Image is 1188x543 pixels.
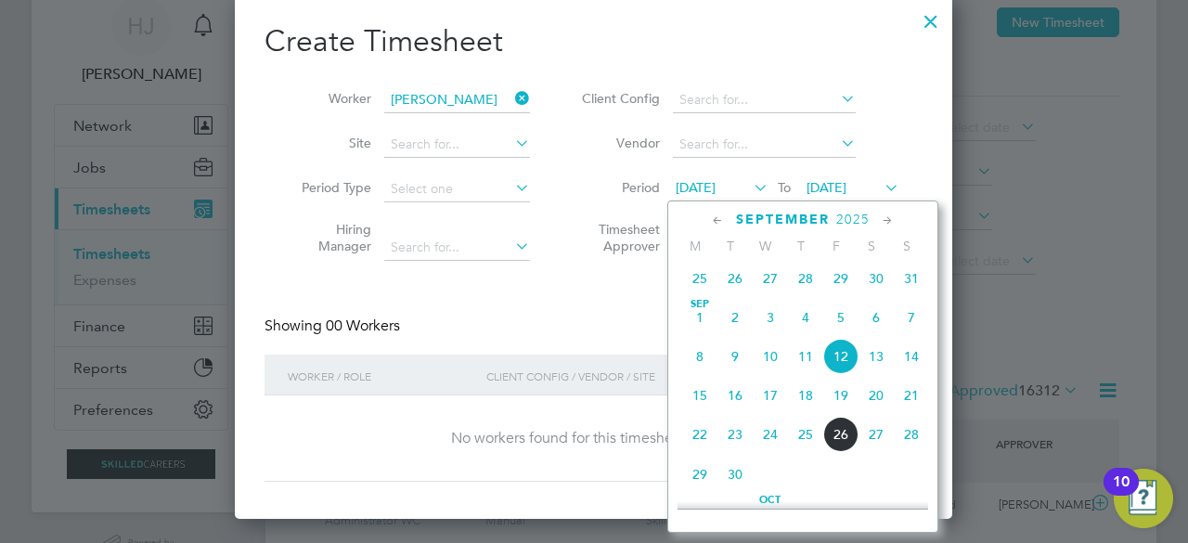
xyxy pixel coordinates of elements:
span: 16 [717,378,753,413]
span: 4 [788,300,823,335]
span: 30 [717,457,753,492]
span: 20 [859,378,894,413]
input: Search for... [673,132,856,158]
span: 26 [717,261,753,296]
span: [DATE] [807,179,846,196]
div: 10 [1113,482,1130,506]
h2: Create Timesheet [265,22,923,61]
span: [DATE] [676,179,716,196]
span: 3 [823,496,859,531]
span: S [889,238,924,254]
span: S [854,238,889,254]
span: 3 [753,300,788,335]
div: No workers found for this timesheet period. [283,429,904,448]
span: 19 [823,378,859,413]
span: 4 [859,496,894,531]
span: 2 [717,300,753,335]
span: 7 [894,300,929,335]
span: 18 [788,378,823,413]
span: 27 [859,417,894,452]
label: Period Type [288,179,371,196]
span: To [772,175,796,200]
span: W [748,238,783,254]
span: 12 [823,339,859,374]
label: Site [288,135,371,151]
span: 1 [753,496,788,531]
label: Timesheet Approver [576,221,660,254]
input: Search for... [673,87,856,113]
span: 23 [717,417,753,452]
span: 27 [753,261,788,296]
span: 2 [788,496,823,531]
div: Showing [265,317,404,336]
span: 5 [823,300,859,335]
span: 25 [682,261,717,296]
span: 29 [682,457,717,492]
label: Hiring Manager [288,221,371,254]
span: 00 Workers [326,317,400,335]
span: T [713,238,748,254]
span: 31 [894,261,929,296]
span: T [783,238,819,254]
span: 24 [753,417,788,452]
span: 28 [894,417,929,452]
span: 30 [859,261,894,296]
span: 6 [859,300,894,335]
span: 26 [823,417,859,452]
span: 11 [788,339,823,374]
span: Oct [753,496,788,505]
label: Worker [288,90,371,107]
span: 28 [788,261,823,296]
input: Search for... [384,235,530,261]
span: Sep [682,300,717,309]
button: Open Resource Center, 10 new notifications [1114,469,1173,528]
span: F [819,238,854,254]
input: Search for... [384,87,530,113]
span: 14 [894,339,929,374]
input: Search for... [384,132,530,158]
span: 8 [682,339,717,374]
span: 2025 [836,212,870,227]
span: M [678,238,713,254]
span: 15 [682,378,717,413]
span: 1 [682,300,717,335]
label: Vendor [576,135,660,151]
div: Client Config / Vendor / Site [482,355,780,397]
label: Client Config [576,90,660,107]
span: September [736,212,830,227]
span: 10 [753,339,788,374]
span: 25 [788,417,823,452]
span: 9 [717,339,753,374]
span: 29 [823,261,859,296]
span: 21 [894,378,929,413]
span: 17 [753,378,788,413]
input: Select one [384,176,530,202]
span: 22 [682,417,717,452]
label: Period [576,179,660,196]
div: Worker / Role [283,355,482,397]
span: 13 [859,339,894,374]
span: 5 [894,496,929,531]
